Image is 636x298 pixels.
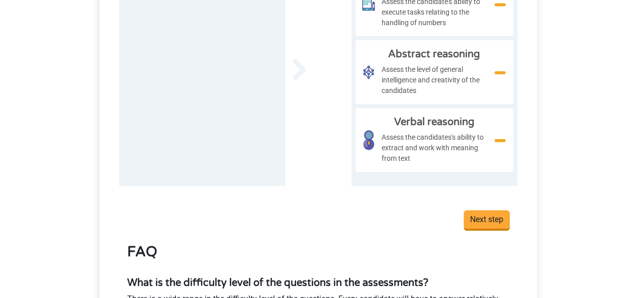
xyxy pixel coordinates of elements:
img: assessment_minus.svg [494,3,505,7]
span: Assess the level of general intelligence and creativity of the candidates [382,64,487,96]
img: assessment_minus.svg [494,71,505,74]
img: abstract_reasoning.svg [355,59,382,85]
h5: What is the difficulty level of the questions in the assessments? [127,265,509,289]
h5: Abstract reasoning [382,48,487,60]
img: assessment_minus.svg [494,139,505,142]
h3: FAQ [127,244,509,261]
span: Assess the candidates's ability to extract and work with meaning from text [382,132,487,164]
img: verbal_reasoning.svg [355,127,382,153]
input: Next step [464,210,510,231]
img: assessment_arrow.svg [293,59,306,80]
h5: Verbal reasoning [382,116,487,128]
